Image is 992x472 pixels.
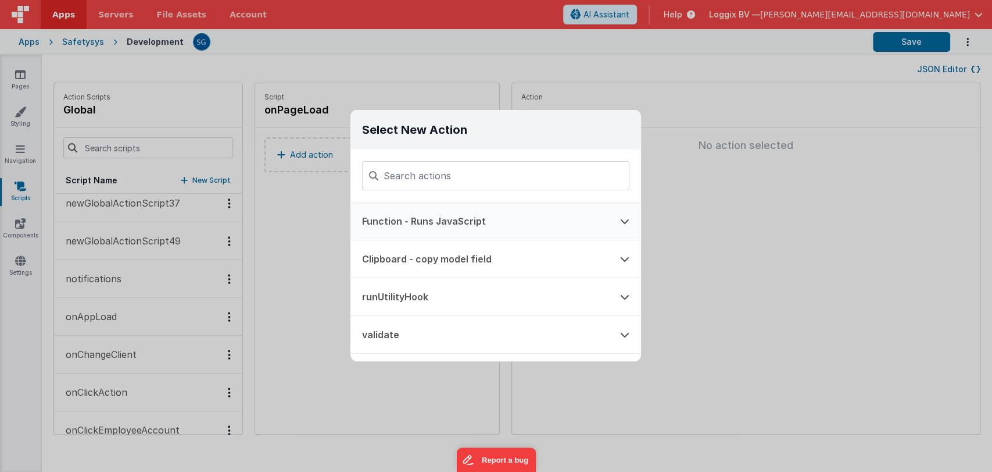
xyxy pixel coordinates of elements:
h3: Select New Action [350,110,641,150]
button: Clipboard - copy model field [350,240,608,278]
button: Function - Runs JavaScript [350,203,608,240]
button: cookie - set [350,354,608,391]
iframe: Marker.io feedback button [456,448,536,472]
input: Search actions [362,161,629,190]
button: runUtilityHook [350,278,608,315]
button: validate [350,316,608,353]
